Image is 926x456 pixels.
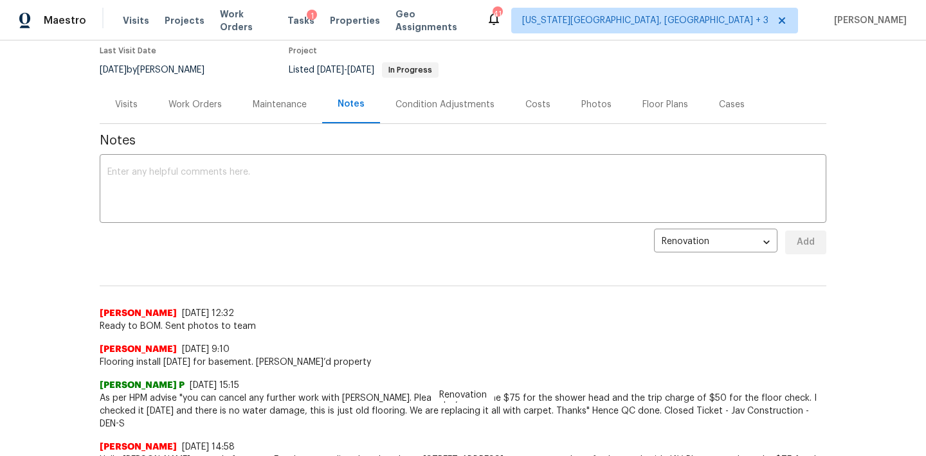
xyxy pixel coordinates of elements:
div: Maintenance [253,98,307,111]
span: Geo Assignments [395,8,471,33]
span: Maestro [44,14,86,27]
span: Projects [165,14,204,27]
div: Work Orders [168,98,222,111]
span: [DATE] 15:15 [190,381,239,390]
span: [DATE] 14:58 [182,443,235,452]
span: [US_STATE][GEOGRAPHIC_DATA], [GEOGRAPHIC_DATA] + 3 [522,14,768,27]
span: [DATE] [317,66,344,75]
span: Work Orders [220,8,273,33]
div: Notes [338,98,365,110]
div: Floor Plans [642,98,688,111]
span: [PERSON_NAME] P [100,379,185,392]
div: 41 [493,8,502,21]
div: 1 [307,10,317,22]
div: Cases [719,98,745,111]
span: [DATE] 9:10 [182,345,230,354]
span: [PERSON_NAME] [100,307,177,320]
span: [DATE] [347,66,374,75]
span: Visits [123,14,149,27]
div: Costs [525,98,550,111]
span: Tasks [287,16,314,25]
div: Visits [115,98,138,111]
span: [PERSON_NAME] [100,441,177,453]
span: Properties [330,14,380,27]
span: Notes [100,134,826,147]
span: Ready to BOM. Sent photos to team [100,320,826,333]
span: Last Visit Date [100,47,156,55]
div: by [PERSON_NAME] [100,62,220,78]
span: Project [289,47,317,55]
span: As per HPM advise "you can cancel any further work with [PERSON_NAME]. Please pay them the $75 fo... [100,392,826,430]
div: Condition Adjustments [395,98,495,111]
span: Listed [289,66,439,75]
span: Flooring install [DATE] for basement. [PERSON_NAME]’d property [100,356,826,369]
span: [PERSON_NAME] [829,14,907,27]
span: Renovation [431,389,495,401]
span: [PERSON_NAME] [100,343,177,356]
span: - [317,66,374,75]
div: Renovation [654,227,777,258]
div: Photos [581,98,612,111]
span: [DATE] [100,66,127,75]
span: In Progress [383,66,437,74]
span: [DATE] 12:32 [182,309,234,318]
